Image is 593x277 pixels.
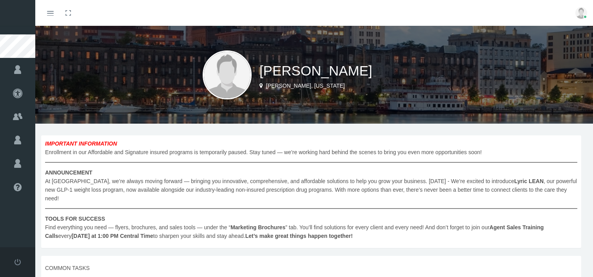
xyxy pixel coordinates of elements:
[45,264,577,272] span: COMMON TASKS
[575,7,587,19] img: user-placeholder.jpg
[45,140,117,147] b: IMPORTANT INFORMATION
[203,50,252,99] img: user-placeholder.jpg
[72,233,153,239] b: [DATE] at 1:00 PM Central Time
[245,233,353,239] b: Let’s make great things happen together!
[259,63,372,78] span: [PERSON_NAME]
[230,224,285,230] b: Marketing Brochures
[45,139,577,240] span: Enrollment in our Affordable and Signature insured programs is temporarily paused. Stay tuned — w...
[45,169,92,176] b: ANNOUNCEMENT
[266,83,345,89] span: [PERSON_NAME], [US_STATE]
[45,216,105,222] b: TOOLS FOR SUCCESS
[514,178,544,184] b: Lyric LEAN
